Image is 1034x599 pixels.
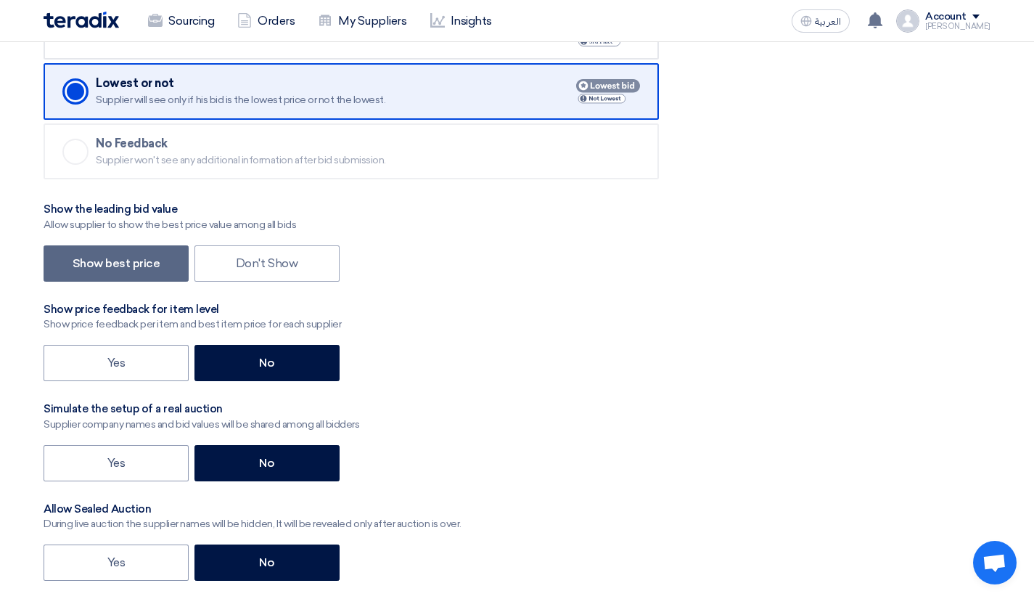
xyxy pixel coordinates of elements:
[792,9,850,33] button: العربية
[306,5,418,37] a: My Suppliers
[973,541,1017,584] a: Open chat
[44,516,461,531] div: During live auction the supplier names will be hidden, It will be revealed only after auction is ...
[96,76,537,91] div: Lowest or not
[226,5,306,37] a: Orders
[194,445,340,481] label: No
[96,154,639,167] div: Supplier won't see any additional information after bid submission.
[194,345,340,381] label: No
[815,17,841,27] span: العربية
[44,417,359,432] div: Supplier company names and bid values will be shared among all bidders
[44,245,189,282] label: Show best price
[194,545,340,581] label: No
[44,12,119,28] img: Teradix logo
[44,217,296,232] div: Allow supplier to show the best price value among all bids
[44,317,341,332] div: Show price feedback per item and best item price for each supplier
[44,502,461,517] div: Allow Sealed Auction
[925,23,990,30] div: [PERSON_NAME]
[96,94,537,107] div: Supplier will see only if his bid is the lowest price or not the lowest.
[44,303,341,317] div: Show price feedback for item level
[96,136,639,151] div: No Feedback
[44,545,189,581] label: Yes
[925,11,967,23] div: Account
[44,445,189,481] label: Yes
[136,5,226,37] a: Sourcing
[44,203,296,217] div: Show the leading bid value
[194,245,340,282] label: Don't Show
[44,345,189,381] label: Yes
[896,9,919,33] img: profile_test.png
[44,402,359,417] div: Simulate the setup of a real auction
[419,5,504,37] a: Insights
